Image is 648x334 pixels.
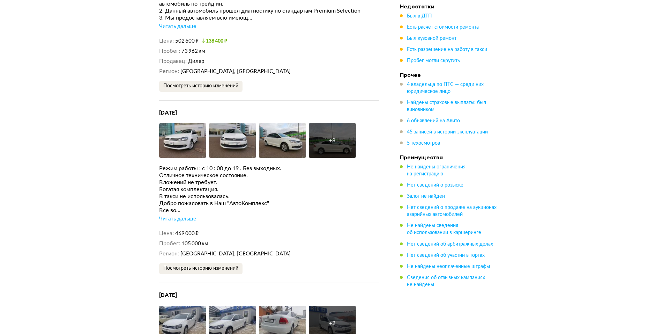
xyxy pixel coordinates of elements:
img: Car Photo [209,123,256,158]
dt: Пробег [159,240,180,247]
span: 469 000 ₽ [175,231,199,236]
button: Посмотреть историю изменений [159,263,243,274]
h4: Прочее [400,71,498,78]
div: Режим работы : с 10 : 00 до 19 . Без выходных. [159,165,379,172]
div: 2. Данный автомобиль прошел диагностику по стандартам Premium Selection [159,7,379,14]
dt: Цена [159,230,174,237]
span: [GEOGRAPHIC_DATA], [GEOGRAPHIC_DATA] [180,251,291,256]
span: [GEOGRAPHIC_DATA], [GEOGRAPHIC_DATA] [180,69,291,74]
span: Пробег могли скрутить [407,58,460,63]
span: Посмотреть историю изменений [163,83,238,88]
dt: Регион [159,250,179,257]
span: Посмотреть историю изменений [163,266,238,271]
span: Был кузовной ремонт [407,36,456,41]
div: Читать дальше [159,216,196,223]
h4: [DATE] [159,109,379,116]
span: Не найдены ограничения на регистрацию [407,165,465,176]
span: 6 объявлений на Авито [407,118,460,123]
div: Богатая комплектация. [159,186,379,193]
h4: Преимущества [400,154,498,161]
span: 502 600 ₽ [175,38,199,44]
span: Был в ДТП [407,14,432,19]
span: Сведения об отзывных кампаниях не найдены [407,275,485,287]
span: Нет сведений об арбитражных делах [407,241,493,246]
span: 73 962 км [181,49,205,54]
div: Все во... [159,207,379,214]
span: Найдены страховые выплаты: был виновником [407,100,486,112]
span: 45 записей в истории эксплуатации [407,130,488,135]
img: Car Photo [159,123,206,158]
span: Не найдены неоплаченные штрафы [407,264,490,269]
span: Нет сведений о продаже на аукционах аварийных автомобилей [407,205,497,217]
div: + 8 [329,137,335,144]
div: Читать дальше [159,23,196,30]
div: Отличное техническое состояние. [159,172,379,179]
span: Нет сведений о розыске [407,183,463,188]
span: 4 владельца по ПТС — среди них юридическое лицо [407,82,484,94]
span: Есть расчёт стоимости ремонта [407,25,479,30]
div: Добро пожаловать в Наш "АвтоКомплекс" [159,200,379,207]
span: Дилер [188,59,204,64]
div: + 2 [329,320,335,327]
span: Не найдены сведения об использовании в каршеринге [407,223,481,235]
dt: Регион [159,68,179,75]
span: 105 000 км [181,241,208,246]
dt: Пробег [159,48,180,55]
span: 5 техосмотров [407,141,440,146]
span: Залог не найден [407,194,445,199]
dt: Цена [159,37,174,45]
h4: [DATE] [159,291,379,299]
span: Есть разрешение на работу в такси [407,47,487,52]
button: Посмотреть историю изменений [159,81,243,92]
h4: Недостатки [400,3,498,10]
div: Вложений не требует. [159,179,379,186]
div: 3. Мы предоставляем всю имеющ... [159,14,379,21]
div: В такси не использовалась. [159,193,379,200]
small: 138 400 ₽ [201,39,227,44]
dt: Продавец [159,58,187,65]
span: Нет сведений об участии в торгах [407,253,485,257]
img: Car Photo [259,123,306,158]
